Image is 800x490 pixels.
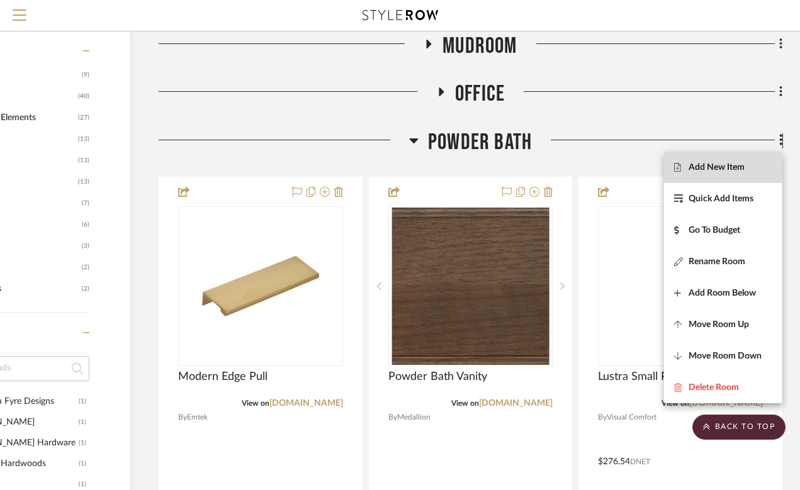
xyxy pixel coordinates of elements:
[182,208,339,365] img: Modern Edge Pull
[392,208,549,365] img: Powder Bath Vanity
[479,399,553,408] a: [DOMAIN_NAME]
[79,412,86,432] div: (1)
[79,433,86,453] div: (1)
[692,415,786,440] scroll-to-top-button: BACK TO TOP
[78,108,89,128] span: (27)
[178,370,268,384] span: Modern Edge Pull
[428,129,532,156] span: Powder Bath
[397,411,431,423] span: Medallion
[451,399,479,407] span: View on
[602,208,759,365] img: Lustra Small Pendant
[187,411,208,423] span: Emtek
[269,399,343,408] a: [DOMAIN_NAME]
[78,150,89,170] span: (13)
[607,411,656,423] span: Visual Comfort
[242,399,269,407] span: View on
[598,411,607,423] span: By
[82,236,89,256] span: (3)
[389,207,553,365] div: 1
[442,33,517,60] span: Mudroom
[82,257,89,277] span: (2)
[455,81,505,108] span: Office
[662,399,689,407] span: View on
[78,172,89,192] span: (13)
[82,193,89,213] span: (7)
[82,279,89,299] span: (2)
[78,86,89,106] span: (40)
[79,391,86,411] div: (1)
[82,65,89,85] span: (9)
[599,207,762,365] div: 0
[178,411,187,423] span: By
[598,370,702,384] span: Lustra Small Pendant
[388,411,397,423] span: By
[689,399,763,408] a: [DOMAIN_NAME]
[388,370,487,384] span: Powder Bath Vanity
[78,129,89,149] span: (13)
[79,454,86,474] div: (1)
[82,214,89,235] span: (6)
